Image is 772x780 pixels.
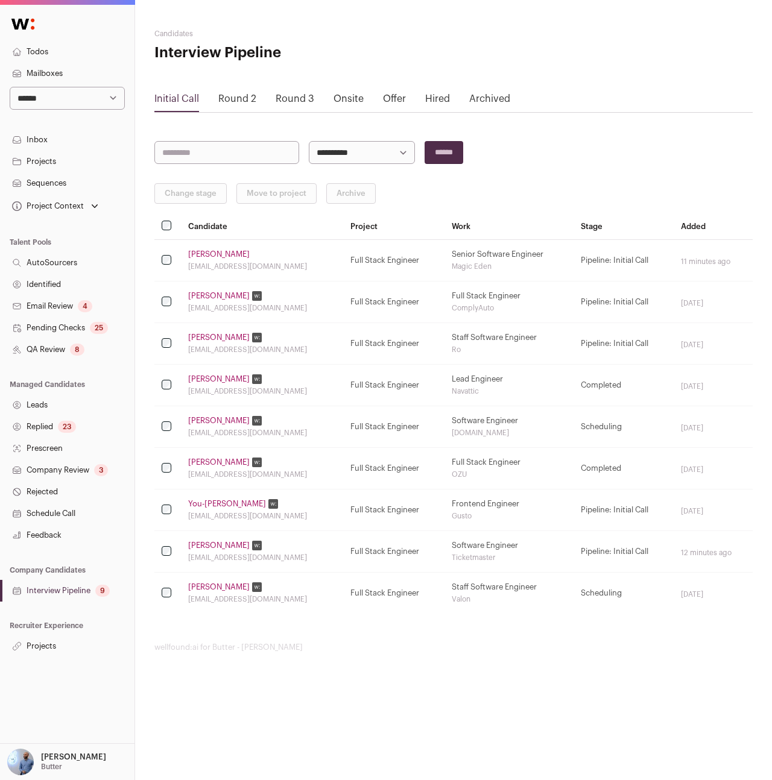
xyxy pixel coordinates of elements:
td: Full Stack Engineer [343,489,445,531]
footer: wellfound:ai for Butter - [PERSON_NAME] [154,643,753,652]
div: 9 [95,585,110,597]
div: [EMAIL_ADDRESS][DOMAIN_NAME] [188,386,336,396]
td: Scheduling [574,406,674,448]
th: Project [343,213,445,240]
a: Onsite [334,94,364,104]
div: [DATE] [681,506,745,516]
a: [PERSON_NAME] [188,582,250,592]
div: Navattic [452,386,566,396]
div: 23 [58,421,76,433]
img: Wellfound [5,12,41,36]
th: Stage [574,213,674,240]
div: [DATE] [681,298,745,308]
div: [DATE] [681,423,745,433]
div: [EMAIL_ADDRESS][DOMAIN_NAME] [188,553,336,562]
td: Frontend Engineer [445,489,574,531]
div: 8 [70,344,84,356]
a: [PERSON_NAME] [188,458,250,467]
a: Initial Call [154,94,199,104]
td: Pipeline: Initial Call [574,240,674,281]
td: Full Stack Engineer [343,240,445,281]
div: [DATE] [681,382,745,391]
div: [EMAIL_ADDRESS][DOMAIN_NAME] [188,303,336,313]
div: 4 [78,300,92,312]
div: Ticketmaster [452,553,566,562]
div: [DOMAIN_NAME] [452,428,566,438]
td: Pipeline: Initial Call [574,281,674,323]
a: Hired [425,94,450,104]
td: Senior Software Engineer [445,240,574,281]
p: Butter [41,762,62,772]
th: Candidate [181,213,343,240]
td: Full Stack Engineer [343,531,445,573]
div: 11 minutes ago [681,257,745,266]
td: Staff Software Engineer [445,573,574,614]
div: [EMAIL_ADDRESS][DOMAIN_NAME] [188,511,336,521]
div: Magic Eden [452,262,566,271]
td: Scheduling [574,573,674,614]
a: Round 3 [276,94,314,104]
td: Full Stack Engineer [343,448,445,489]
div: ComplyAuto [452,303,566,313]
td: Completed [574,448,674,489]
td: Software Engineer [445,406,574,448]
td: Full Stack Engineer [343,323,445,365]
td: Full Stack Engineer [343,365,445,406]
h1: Interview Pipeline [154,43,354,63]
div: Gusto [452,511,566,521]
div: [DATE] [681,340,745,350]
div: [DATE] [681,465,745,474]
a: [PERSON_NAME] [188,333,250,342]
a: Round 2 [218,94,256,104]
button: Open dropdown [5,749,109,775]
div: [EMAIL_ADDRESS][DOMAIN_NAME] [188,428,336,438]
a: [PERSON_NAME] [188,291,250,301]
div: 12 minutes ago [681,548,745,558]
th: Added [674,213,753,240]
div: [DATE] [681,590,745,599]
button: Open dropdown [10,198,101,215]
div: [EMAIL_ADDRESS][DOMAIN_NAME] [188,345,336,354]
td: Full Stack Engineer [343,573,445,614]
a: [PERSON_NAME] [188,250,250,259]
a: [PERSON_NAME] [188,374,250,384]
p: [PERSON_NAME] [41,752,106,762]
div: [EMAIL_ADDRESS][DOMAIN_NAME] [188,594,336,604]
div: 3 [94,464,108,476]
div: 25 [90,322,108,334]
div: [EMAIL_ADDRESS][DOMAIN_NAME] [188,262,336,271]
td: Full Stack Engineer [445,448,574,489]
a: You-[PERSON_NAME] [188,499,266,509]
td: Pipeline: Initial Call [574,489,674,531]
div: [EMAIL_ADDRESS][DOMAIN_NAME] [188,470,336,479]
a: [PERSON_NAME] [188,541,250,550]
td: Full Stack Engineer [343,406,445,448]
img: 97332-medium_jpg [7,749,34,775]
div: Project Context [10,201,84,211]
th: Work [445,213,574,240]
div: OZU [452,470,566,479]
a: Archived [469,94,510,104]
td: Software Engineer [445,531,574,573]
td: Pipeline: Initial Call [574,323,674,365]
td: Pipeline: Initial Call [574,531,674,573]
div: Valon [452,594,566,604]
td: Full Stack Engineer [343,281,445,323]
h2: Candidates [154,29,354,39]
div: Ro [452,345,566,354]
td: Completed [574,365,674,406]
td: Lead Engineer [445,365,574,406]
td: Full Stack Engineer [445,281,574,323]
a: [PERSON_NAME] [188,416,250,426]
td: Staff Software Engineer [445,323,574,365]
a: Offer [383,94,406,104]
